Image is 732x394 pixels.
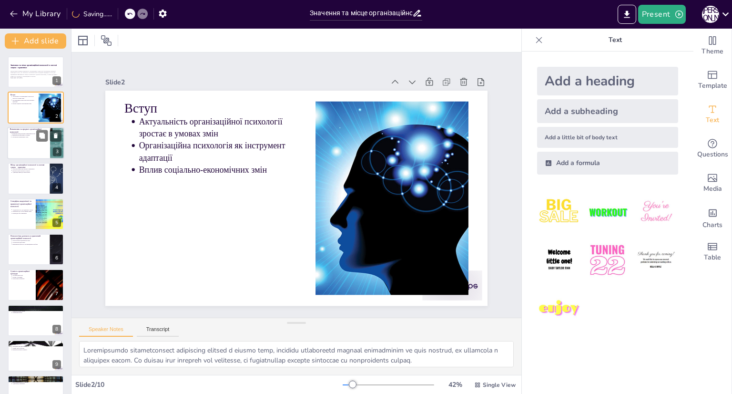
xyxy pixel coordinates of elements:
[101,35,112,46] span: Position
[638,5,686,24] button: Present
[10,93,36,96] p: Вступ
[12,275,33,277] p: Система цінностей
[8,234,64,265] div: 6
[12,133,47,135] p: Вивчення психологічних закономірностей
[634,238,678,282] img: 6.jpeg
[703,184,722,194] span: Media
[12,172,47,174] p: Адаптація знань до умов роботи
[12,381,61,383] p: Роль організаційної культури
[52,218,61,227] div: 5
[537,287,581,331] img: 7.jpeg
[12,240,47,242] p: Психологічна підтримка як мета
[12,103,36,104] p: Вплив соціально-економічних змін
[12,241,47,243] p: Стратегічна підготовка
[702,220,722,230] span: Charts
[52,76,61,85] div: 1
[10,128,47,133] p: Визначення та предмет організаційної психології
[693,166,732,200] div: Add images, graphics, shapes or video
[12,345,61,347] p: Методики для діагностики
[50,130,61,141] button: Delete Slide
[12,383,61,384] p: Адаптація до викликів
[537,127,678,148] div: Add a little bit of body text
[12,134,47,136] p: Підвищення ефективності праці
[693,63,732,97] div: Add ready made slides
[8,198,64,230] div: 5
[10,377,61,380] p: Висновки
[12,212,33,214] p: Взаємодія обох напрямків
[537,238,581,282] img: 4.jpeg
[693,97,732,132] div: Add text boxes
[152,84,311,141] p: Актуальність організаційної психології зростає в умовах змін
[444,380,467,389] div: 42 %
[702,6,719,23] div: А [PERSON_NAME]
[8,340,64,372] div: 9
[10,77,61,79] p: Generated with [URL]
[10,164,47,169] p: Місце організаційної психології в системі «наука – практика»
[8,92,64,123] div: 2
[12,168,47,170] p: Сполучна ланка між наукою і практикою
[8,56,64,88] div: 1
[537,152,678,175] div: Add a formula
[53,147,61,156] div: 3
[12,243,47,245] p: Вирішення психолого-організаційних проблем
[704,252,721,263] span: Table
[618,5,636,24] button: Export to PowerPoint
[10,306,61,309] p: Рівні організаційної культури за Е. Шейном
[693,235,732,269] div: Add a table
[12,209,33,211] p: Академічна ОП: дослідження і теорія
[537,99,678,123] div: Add a subheading
[8,305,64,336] div: 8
[52,112,61,121] div: 2
[537,190,581,234] img: 1.jpeg
[10,235,47,240] p: Психологічна допомога в практичній організаційній психології
[10,64,57,69] strong: Значення та місце організаційної психології в системі «наука – практика»
[12,99,36,103] p: Організаційна психологія як інструмент адаптації
[706,115,719,125] span: Text
[10,342,61,345] p: Методи діагностики організаційної культури
[8,163,64,194] div: 4
[142,66,314,119] p: Вступ
[12,136,47,138] p: Створення сприятливих умов
[52,325,61,333] div: 8
[72,10,112,19] div: Saving......
[36,130,48,141] button: Duplicate Slide
[585,190,630,234] img: 2.jpeg
[585,238,630,282] img: 5.jpeg
[52,360,61,369] div: 9
[12,311,61,313] p: Глибинний рівень
[634,190,678,234] img: 3.jpeg
[130,40,405,107] div: Slide 2
[147,108,306,165] p: Організаційна психологія як інструмент адаптації
[75,33,91,48] div: Layout
[547,29,684,52] p: Text
[79,326,133,337] button: Speaker Notes
[537,67,678,95] div: Add a heading
[702,5,719,24] button: А [PERSON_NAME]
[137,326,179,337] button: Transcript
[12,170,47,172] p: Використання наукового аналізу
[7,6,65,21] button: My Library
[12,210,33,212] p: Практична ОП: застосування знань
[12,308,61,310] p: Поверхневий рівень
[5,33,66,49] button: Add slide
[693,132,732,166] div: Get real-time input from your audience
[12,278,33,280] p: Конкурентні переваги
[483,381,516,389] span: Single View
[693,29,732,63] div: Change the overall theme
[79,341,514,367] textarea: Loremipsumdo sitametconsect adipiscing elitsed d eiusmo temp, incididu utlaboreetd magnaal enimad...
[52,254,61,262] div: 6
[12,310,61,312] p: Підповерхневий рівень
[12,276,33,278] p: Норми та традиції
[10,200,33,208] p: Специфіка академічної та практичної організаційної психології
[697,149,728,160] span: Questions
[12,95,36,99] p: Актуальність організаційної психології зростає в умовах змін
[12,349,61,351] p: Визначення рівня розвитку
[7,127,64,159] div: 3
[75,380,343,389] div: Slide 2 / 10
[144,132,301,176] p: Вплив соціально-економічних змін
[12,347,61,349] p: Оцінка типу культури
[10,70,61,77] p: Презентація розкриває важливість організаційної психології як критично важливої прикладної галузі...
[8,269,64,301] div: 7
[698,81,727,91] span: Template
[701,46,723,57] span: Theme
